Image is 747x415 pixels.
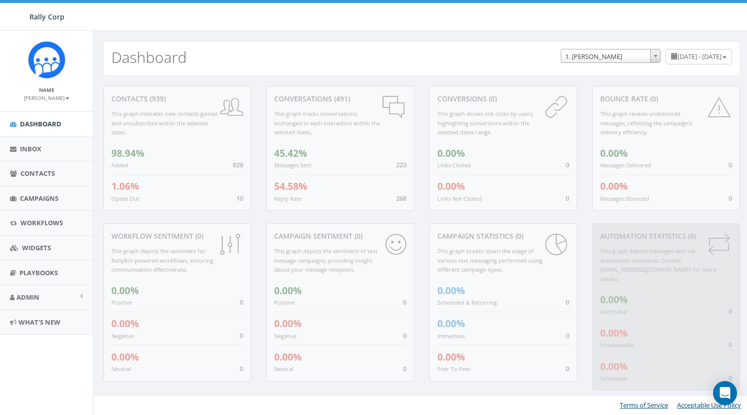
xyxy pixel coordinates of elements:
span: 0 [240,364,243,373]
span: 98.94% [111,147,144,160]
span: 0 [729,340,732,349]
small: This graph depicts the sentiment for RallyBot-powered workflows, ensuring communication effective... [111,247,213,273]
span: 0.00% [437,180,465,193]
span: 0 [729,374,732,383]
small: Messages Bounced [600,195,649,202]
small: This graph depicts the sentiment of text message campaigns, providing insight about your message ... [274,247,377,273]
span: 0.00% [600,327,628,340]
small: This graph indicates new contacts gained and unsubscribes within the selected dates. [111,110,218,136]
span: (939) [148,94,166,103]
small: Neutral [111,365,131,373]
a: Acceptable Use Policy [677,401,741,410]
small: This graph reveals undelivered messages, reflecting the campaign's delivery efficiency. [600,110,692,136]
span: 0 [729,160,732,169]
small: This graph shows link clicks by users, highlighting conversions within the selected dates range. [437,110,534,136]
small: This graph tracks conversations, exchanged in each interaction within the selected dates. [274,110,380,136]
small: Negative [111,332,134,340]
small: Positive [111,299,132,306]
small: Opted Out [111,195,139,202]
span: 0.00% [111,317,139,330]
span: 0.00% [437,351,465,364]
div: Open Intercom Messenger [713,381,737,405]
span: 0.00% [274,317,302,330]
span: 1. James Martin [561,49,661,63]
small: Messages Sent [274,161,312,169]
span: 45.42% [274,147,307,160]
span: (0) [648,94,658,103]
span: 0 [403,364,406,373]
div: Campaign Sentiment [274,231,406,241]
small: This graph breaks down the usage of various text messaging performed using different campaign types. [437,247,542,273]
span: (0) [686,231,696,241]
small: Scheduled [600,375,627,382]
span: 0.00% [274,351,302,364]
small: Name [39,86,54,93]
span: 54.58% [274,180,307,193]
span: 10 [236,194,243,203]
span: (0) [353,231,363,241]
small: Unsuccessful [600,341,634,349]
span: Workflows [20,218,63,227]
span: Admin [16,293,39,302]
span: 0 [403,331,406,340]
h2: Dashboard [111,49,187,65]
span: 0 [566,331,569,340]
div: Workflow Sentiment [111,231,243,241]
small: Scheduled & Recurring [437,299,497,306]
span: 1. James Martin [561,49,660,63]
span: 0.00% [111,351,139,364]
span: 929 [233,160,243,169]
small: Immediate [437,332,465,340]
span: Dashboard [20,119,61,128]
small: Successful [600,308,627,315]
small: Links Not Clicked [437,195,482,202]
span: 0 [566,298,569,307]
img: Icon_1.png [28,41,65,78]
div: conversations [274,94,406,104]
span: Inbox [20,144,41,153]
small: Links Clicked [437,161,471,169]
a: [PERSON_NAME] [24,93,69,102]
span: 0.00% [437,147,465,160]
span: (491) [332,94,350,103]
small: Reply Rate [274,195,302,202]
a: Terms of Service [620,401,668,410]
span: Widgets [22,243,51,252]
span: Playbooks [19,268,58,277]
span: 0.00% [600,293,628,306]
span: 0 [240,331,243,340]
div: Bounce Rate [600,94,732,104]
span: 0.00% [600,180,628,193]
span: 0 [566,364,569,373]
span: 223 [396,160,406,169]
div: conversions [437,94,569,104]
span: 0 [729,194,732,203]
small: Negative [274,332,297,340]
span: What's New [18,318,60,327]
span: Campaigns [20,194,58,203]
span: (0) [193,231,203,241]
div: Automation Statistics [600,231,732,241]
span: 0.00% [437,317,465,330]
div: contacts [111,94,243,104]
span: 0 [729,307,732,316]
small: Added [111,161,128,169]
span: Rally Corp [29,12,64,21]
small: Positive [274,299,295,306]
span: [DATE] - [DATE] [678,52,722,61]
span: 0 [240,298,243,307]
div: Campaign Statistics [437,231,569,241]
span: 0 [403,298,406,307]
small: Messages Delivered [600,161,651,169]
small: Neutral [274,365,294,373]
small: Peer To Peer [437,365,471,373]
small: This graph depicts messages sent via automation standards. Contact [EMAIL_ADDRESS][DOMAIN_NAME] f... [600,247,716,283]
span: 0.00% [600,360,628,373]
span: 0 [566,194,569,203]
span: 0.00% [111,284,139,297]
span: 0.00% [600,147,628,160]
small: [PERSON_NAME] [24,94,69,101]
span: (0) [513,231,523,241]
span: Contacts [20,169,55,178]
span: 1.06% [111,180,139,193]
